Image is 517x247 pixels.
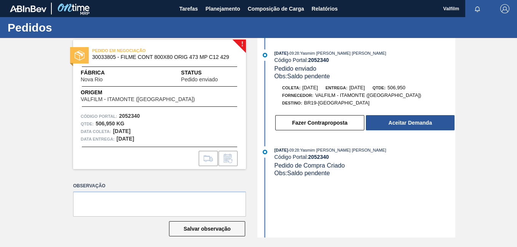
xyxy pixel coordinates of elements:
img: atual [263,150,267,154]
span: Qtde: [372,85,385,90]
label: Observação [73,180,246,192]
span: Obs: Saldo pendente [274,73,330,79]
span: [DATE] [274,148,288,152]
span: Nova Rio [81,77,103,82]
strong: [DATE] [116,136,134,142]
button: Salvar observação [169,221,245,236]
span: [DATE] [274,51,288,55]
span: Coleta: [282,85,300,90]
span: Obs: Saldo pendente [274,170,330,176]
span: : Yasmim [PERSON_NAME] [PERSON_NAME] [299,51,386,55]
span: [DATE] [349,85,365,90]
span: - 09:28 [288,148,299,152]
strong: 2052340 [308,57,329,63]
div: Código Portal: [274,154,455,160]
span: Relatórios [312,4,338,13]
span: Fornecedor: [282,93,313,98]
span: PEDIDO EM NEGOCIAÇÃO [92,47,199,54]
span: Planejamento [206,4,240,13]
span: Tarefas [179,4,198,13]
span: VALFILM - ITAMONTE ([GEOGRAPHIC_DATA]) [81,97,195,102]
span: Data coleta: [81,128,111,135]
span: Status [181,69,238,77]
strong: 2052340 [119,113,140,119]
span: Entrega: [326,85,347,90]
span: Pedido enviado [181,77,218,82]
span: Fábrica [81,69,127,77]
strong: 2052340 [308,154,329,160]
div: Informar alteração no pedido [219,151,238,166]
img: status [75,51,85,60]
img: TNhmsLtSVTkK8tSr43FrP2fwEKptu5GPRR3wAAAABJRU5ErkJggg== [10,5,46,12]
span: Pedido enviado [274,65,316,72]
span: Origem [81,89,217,97]
img: Logout [500,4,509,13]
button: Notificações [465,3,490,14]
span: 506,950 [388,85,405,90]
button: Fazer Contraproposta [275,115,364,130]
strong: 506,950 KG [96,120,124,127]
span: [DATE] [302,85,318,90]
span: VALFILM - ITAMONTE ([GEOGRAPHIC_DATA]) [315,92,421,98]
span: Código Portal: [81,112,117,120]
h1: Pedidos [8,23,143,32]
strong: [DATE] [113,128,131,134]
span: Composição de Carga [248,4,304,13]
span: Qtde : [81,120,94,128]
img: atual [263,53,267,57]
span: - 09:28 [288,51,299,55]
span: 30033805 - FILME CONT 800X80 ORIG 473 MP C12 429 [92,54,230,60]
span: BR19-[GEOGRAPHIC_DATA] [304,100,370,106]
span: : Yasmim [PERSON_NAME] [PERSON_NAME] [299,148,386,152]
div: Ir para Composição de Carga [199,151,218,166]
span: Data entrega: [81,135,115,143]
div: Código Portal: [274,57,455,63]
span: Pedido de Compra Criado [274,162,345,169]
span: Destino: [282,101,302,105]
button: Aceitar Demanda [366,115,455,130]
